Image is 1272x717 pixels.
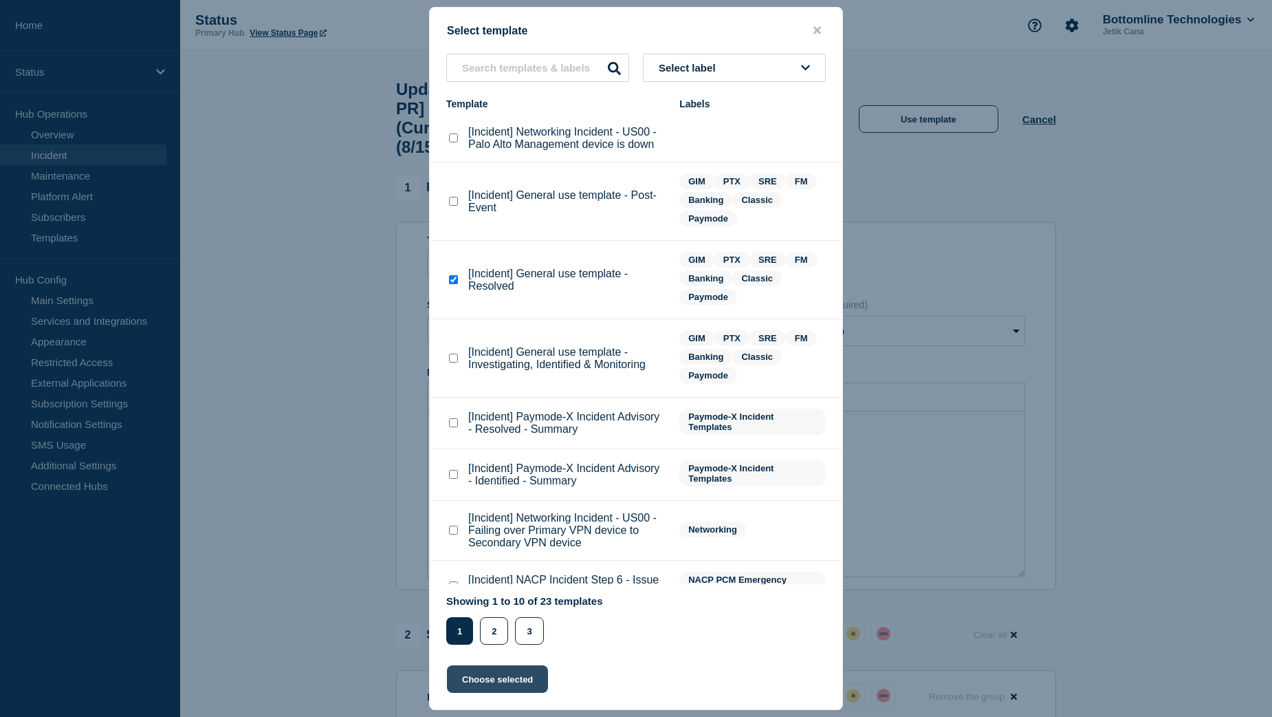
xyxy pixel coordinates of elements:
span: Classic [732,270,782,286]
input: [Incident] Networking Incident - US00 - Palo Alto Management device is down checkbox [449,133,458,142]
span: Banking [679,270,732,286]
p: [Incident] Paymode-X Incident Advisory - Identified - Summary [468,462,666,487]
p: [Incident] Networking Incident - US00 - Palo Alto Management device is down [468,126,666,151]
span: Banking [679,349,732,365]
span: SRE [749,173,786,189]
span: PTX [714,252,749,268]
button: 2 [480,617,508,645]
div: Labels [679,98,826,109]
span: Paymode [679,367,737,383]
span: Paymode-X Incident Templates [679,409,826,435]
button: 1 [446,617,473,645]
div: Select template [430,24,842,37]
p: [Incident] General use template - Post-Event [468,189,666,214]
span: Classic [732,349,782,365]
button: Choose selected [447,665,548,693]
input: Search templates & labels [446,54,629,82]
input: [Incident] General use template - Investigating, Identified & Monitoring checkbox [449,354,458,363]
span: PTX [714,173,749,189]
span: Paymode [679,211,737,226]
span: FM [786,330,817,346]
span: GIM [679,252,714,268]
input: [Incident] Paymode-X Incident Advisory - Identified - Summary checkbox [449,470,458,479]
button: Select label [643,54,826,82]
span: GIM [679,173,714,189]
span: Networking [679,522,746,537]
span: Select label [659,62,721,74]
input: [Incident] General use template - Resolved checkbox [449,275,458,284]
input: [Incident] Paymode-X Incident Advisory - Resolved - Summary checkbox [449,418,458,427]
span: NACP PCM Emergency Notification [679,572,826,598]
span: SRE [749,252,786,268]
div: Template [446,98,666,109]
input: [Incident] Networking Incident - US00 - Failing over Primary VPN device to Secondary VPN device c... [449,526,458,535]
p: [Incident] General use template - Resolved [468,268,666,292]
span: Paymode-X Incident Templates [679,460,826,486]
span: FM [786,252,817,268]
p: [Incident] NACP Incident Step 6 - Issue Resolved & Closed [468,574,666,599]
span: Classic [732,192,782,208]
input: [Incident] General use template - Post-Event checkbox [449,197,458,206]
p: Showing 1 to 10 of 23 templates [446,595,603,607]
button: close button [809,24,825,37]
p: [Incident] Paymode-X Incident Advisory - Resolved - Summary [468,411,666,436]
p: [Incident] Networking Incident - US00 - Failing over Primary VPN device to Secondary VPN device [468,512,666,549]
span: PTX [714,330,749,346]
span: GIM [679,330,714,346]
input: [Incident] NACP Incident Step 6 - Issue Resolved & Closed checkbox [449,581,458,590]
span: FM [786,173,817,189]
span: Paymode [679,289,737,305]
span: Banking [679,192,732,208]
p: [Incident] General use template - Investigating, Identified & Monitoring [468,346,666,371]
span: SRE [749,330,786,346]
button: 3 [515,617,543,645]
